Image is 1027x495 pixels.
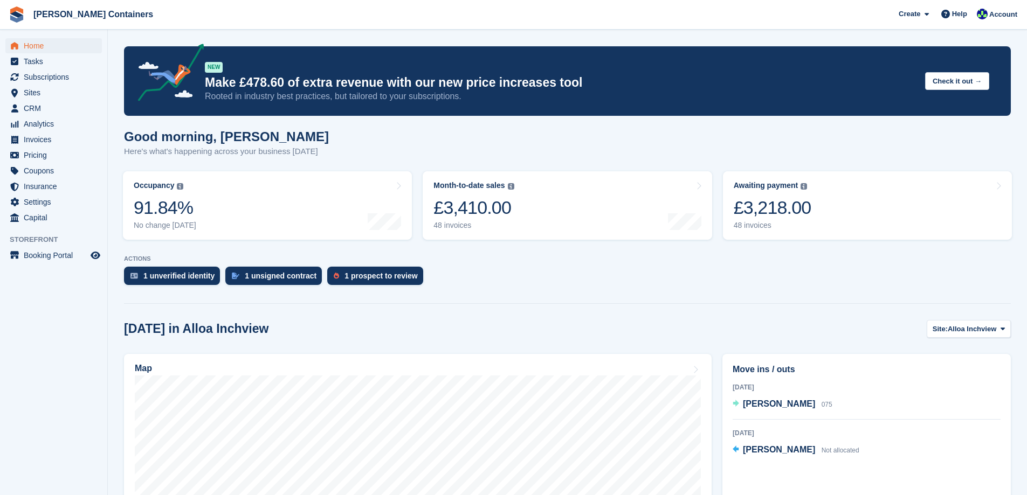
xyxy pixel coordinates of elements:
[733,382,1001,392] div: [DATE]
[899,9,920,19] span: Create
[135,364,152,373] h2: Map
[743,399,815,408] span: [PERSON_NAME]
[24,38,88,53] span: Home
[801,183,807,190] img: icon-info-grey-7440780725fd019a000dd9b08b2336e03edf1995a4989e88bcd33f0948082b44.svg
[933,324,948,334] span: Site:
[948,324,996,334] span: Alloa Inchview
[10,234,107,245] span: Storefront
[24,54,88,69] span: Tasks
[734,221,811,230] div: 48 invoices
[124,129,329,144] h1: Good morning, [PERSON_NAME]
[5,163,102,178] a: menu
[134,221,196,230] div: No change [DATE]
[9,6,25,23] img: stora-icon-8386f47178a22dfd0bd8f6a31ec36ba5ce8667c1dd55bd0f319d3a0aa187defe.svg
[205,75,916,90] p: Make £478.60 of extra revenue with our new price increases tool
[24,194,88,210] span: Settings
[822,401,832,408] span: 075
[134,181,174,190] div: Occupancy
[177,183,183,190] img: icon-info-grey-7440780725fd019a000dd9b08b2336e03edf1995a4989e88bcd33f0948082b44.svg
[743,445,815,454] span: [PERSON_NAME]
[24,101,88,116] span: CRM
[734,181,798,190] div: Awaiting payment
[24,210,88,225] span: Capital
[433,221,514,230] div: 48 invoices
[129,44,204,105] img: price-adjustments-announcement-icon-8257ccfd72463d97f412b2fc003d46551f7dbcb40ab6d574587a9cd5c0d94...
[733,363,1001,376] h2: Move ins / outs
[24,85,88,100] span: Sites
[989,9,1017,20] span: Account
[733,428,1001,438] div: [DATE]
[143,271,215,280] div: 1 unverified identity
[124,322,268,336] h2: [DATE] in Alloa Inchview
[723,171,1012,240] a: Awaiting payment £3,218.00 48 invoices
[225,267,327,290] a: 1 unsigned contract
[508,183,514,190] img: icon-info-grey-7440780725fd019a000dd9b08b2336e03edf1995a4989e88bcd33f0948082b44.svg
[822,447,859,454] span: Not allocated
[24,179,88,194] span: Insurance
[245,271,316,280] div: 1 unsigned contract
[733,398,832,412] a: [PERSON_NAME] 075
[24,116,88,131] span: Analytics
[29,5,157,23] a: [PERSON_NAME] Containers
[5,148,102,163] a: menu
[733,443,859,457] a: [PERSON_NAME] Not allocated
[344,271,417,280] div: 1 prospect to review
[24,69,88,85] span: Subscriptions
[124,267,225,290] a: 1 unverified identity
[89,249,102,262] a: Preview store
[5,116,102,131] a: menu
[124,255,1011,262] p: ACTIONS
[5,101,102,116] a: menu
[5,69,102,85] a: menu
[5,38,102,53] a: menu
[24,163,88,178] span: Coupons
[24,148,88,163] span: Pricing
[5,194,102,210] a: menu
[334,273,339,279] img: prospect-51fa495bee0391a8d652442698ab0144808aea92771e9ea1ae160a38d050c398.svg
[124,145,329,158] p: Here's what's happening across your business [DATE]
[5,85,102,100] a: menu
[977,9,988,19] img: Audra Whitelaw
[205,90,916,102] p: Rooted in industry best practices, but tailored to your subscriptions.
[5,248,102,263] a: menu
[952,9,967,19] span: Help
[130,273,138,279] img: verify_identity-adf6edd0f0f0b5bbfe63781bf79b02c33cf7c696d77639b501bdc392416b5a36.svg
[205,62,223,73] div: NEW
[123,171,412,240] a: Occupancy 91.84% No change [DATE]
[423,171,712,240] a: Month-to-date sales £3,410.00 48 invoices
[232,273,239,279] img: contract_signature_icon-13c848040528278c33f63329250d36e43548de30e8caae1d1a13099fd9432cc5.svg
[5,54,102,69] a: menu
[925,72,989,90] button: Check it out →
[24,132,88,147] span: Invoices
[327,267,428,290] a: 1 prospect to review
[927,320,1011,338] button: Site: Alloa Inchview
[5,210,102,225] a: menu
[433,197,514,219] div: £3,410.00
[433,181,505,190] div: Month-to-date sales
[734,197,811,219] div: £3,218.00
[134,197,196,219] div: 91.84%
[24,248,88,263] span: Booking Portal
[5,179,102,194] a: menu
[5,132,102,147] a: menu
